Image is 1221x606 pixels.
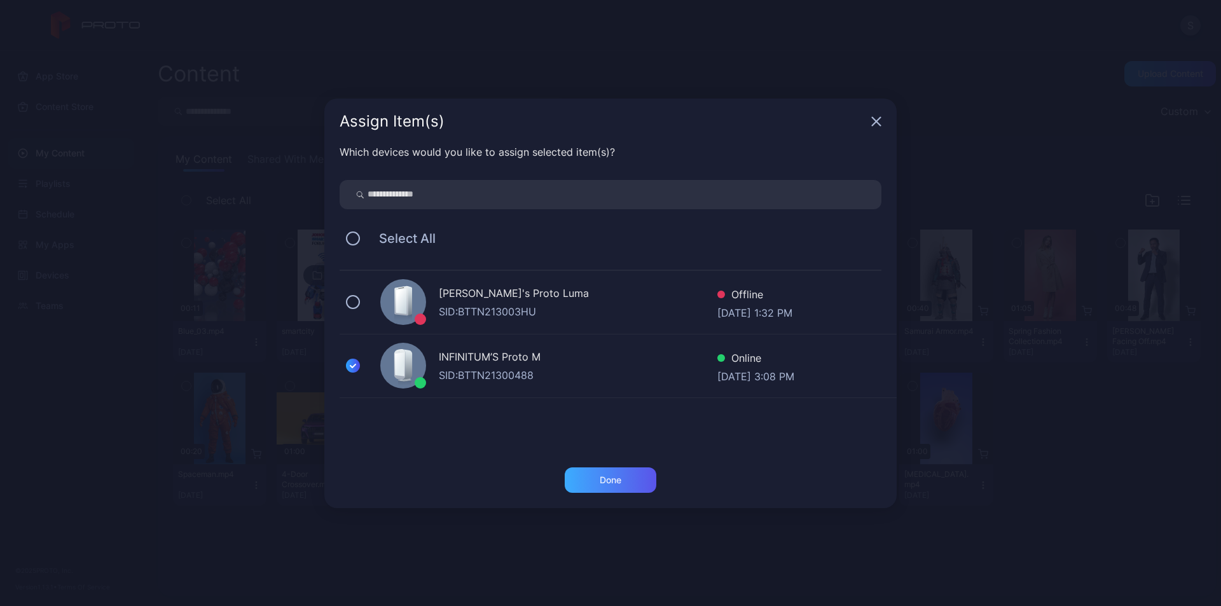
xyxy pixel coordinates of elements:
[717,369,794,382] div: [DATE] 3:08 PM
[439,349,717,368] div: INFINITUM’S Proto M
[366,231,436,246] span: Select All
[717,350,794,369] div: Online
[717,305,792,318] div: [DATE] 1:32 PM
[717,287,792,305] div: Offline
[600,475,621,485] div: Done
[439,286,717,304] div: [PERSON_NAME]'s Proto Luma
[340,144,881,160] div: Which devices would you like to assign selected item(s)?
[565,467,656,493] button: Done
[340,114,866,129] div: Assign Item(s)
[439,368,717,383] div: SID: BTTN21300488
[439,304,717,319] div: SID: BTTN213003HU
